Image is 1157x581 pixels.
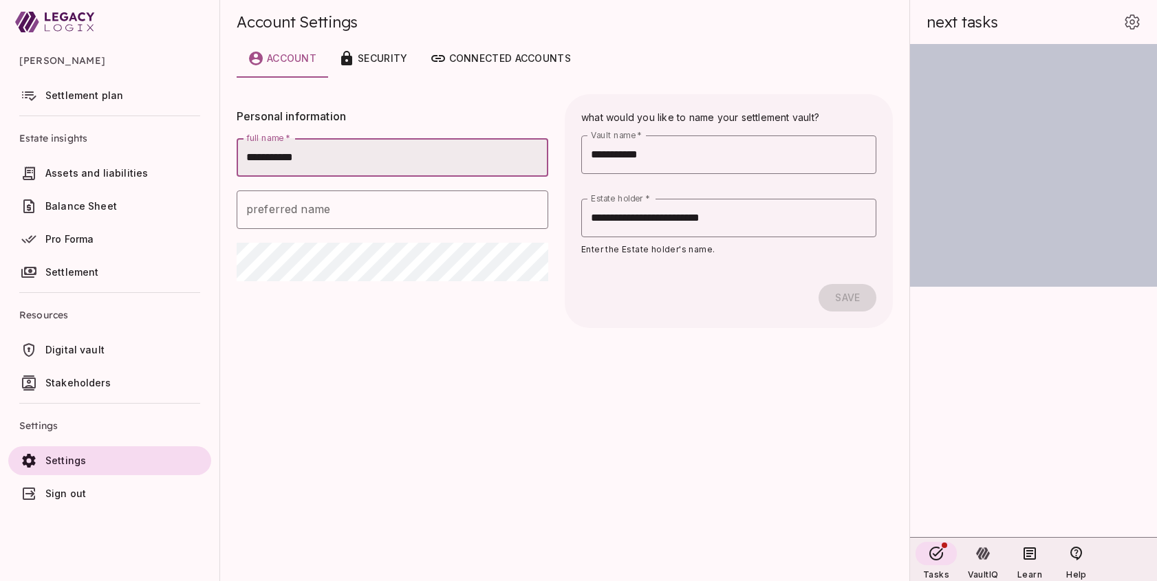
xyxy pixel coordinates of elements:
a: Settings [8,446,211,475]
label: Vault name [591,129,642,141]
a: Settlement plan [8,81,211,110]
div: Account [248,50,316,67]
a: Stakeholders [8,369,211,397]
span: VaultIQ [968,569,998,580]
a: Balance Sheet [8,192,211,221]
span: Estate insights [19,122,200,155]
span: Sign out [45,487,86,499]
span: Settings [19,409,200,442]
a: Settlement [8,258,211,287]
span: Digital vault [45,344,105,355]
span: what would you like to name your settlement vault? [581,111,819,123]
p: Personal information [237,108,548,124]
span: Pro Forma [45,233,94,245]
span: Stakeholders [45,377,111,388]
div: customized tabs example [237,45,893,72]
a: Sign out [8,479,211,508]
span: Help [1066,569,1086,580]
a: Assets and liabilities [8,159,211,188]
span: Enter the Estate holder's name. [581,244,715,254]
span: Settlement plan [45,89,123,101]
label: full name [246,132,290,144]
span: Balance Sheet [45,200,117,212]
span: Resources [19,298,200,331]
span: [PERSON_NAME] [19,44,200,77]
label: Estate holder [591,193,650,204]
div: Connected accounts [430,50,571,67]
a: Digital vault [8,336,211,364]
span: Settings [45,454,86,466]
span: Tasks [923,569,949,580]
span: Assets and liabilities [45,167,148,179]
span: Learn [1017,569,1042,580]
a: Pro Forma [8,225,211,254]
span: next tasks [927,12,998,32]
span: Account Settings [237,12,358,32]
div: Security [338,50,407,67]
span: Settlement [45,266,99,278]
